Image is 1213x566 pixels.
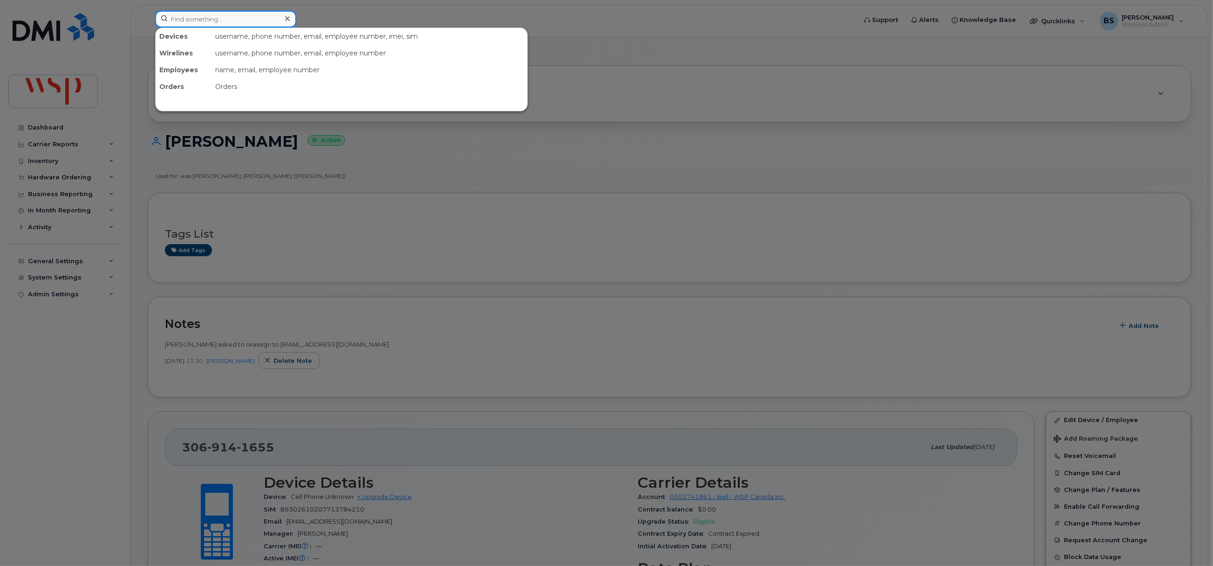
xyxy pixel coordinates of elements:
div: Devices [156,28,211,45]
div: Employees [156,61,211,78]
div: Orders [156,78,211,95]
div: username, phone number, email, employee number [211,45,527,61]
div: name, email, employee number [211,61,527,78]
div: username, phone number, email, employee number, imei, sim [211,28,527,45]
div: Wirelines [156,45,211,61]
div: Orders [211,78,527,95]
